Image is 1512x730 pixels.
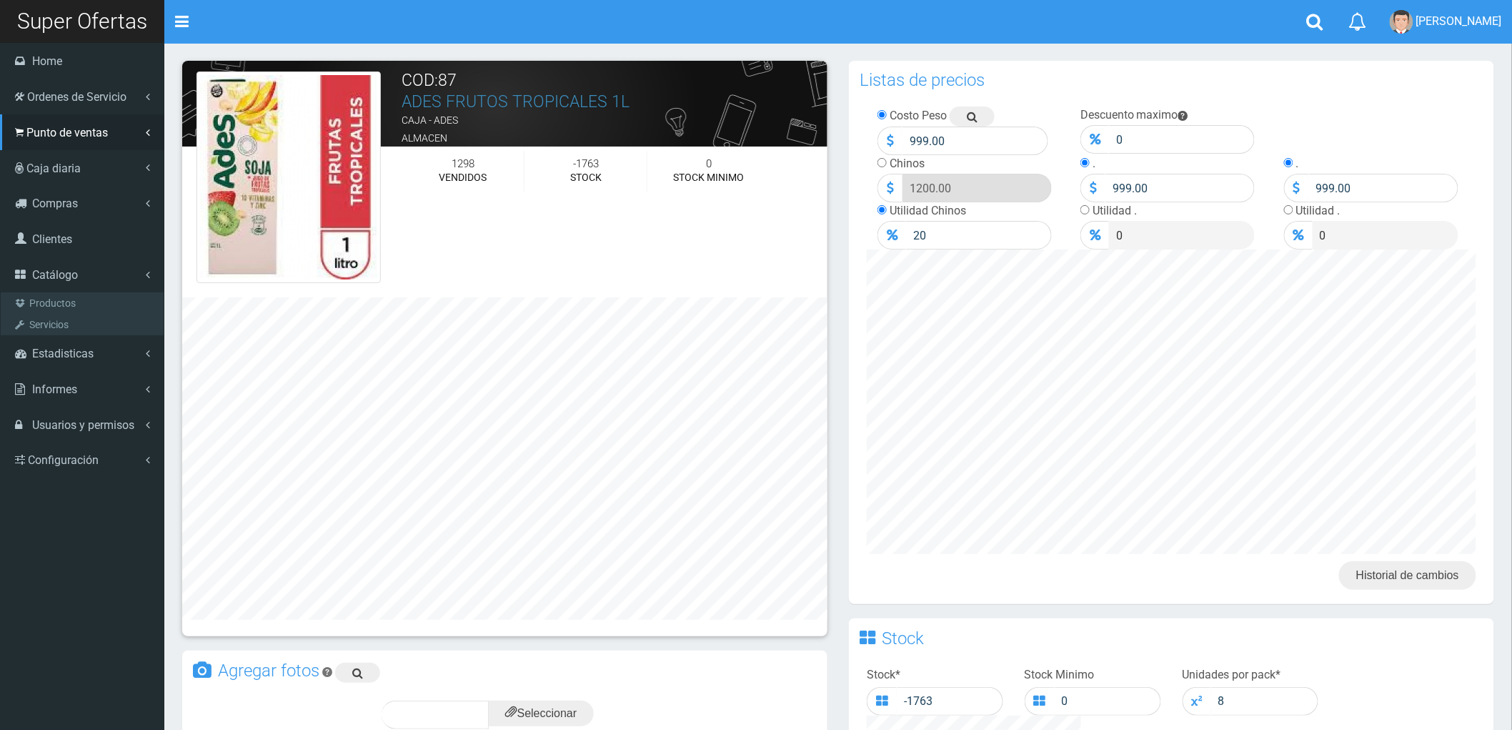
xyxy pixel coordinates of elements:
[1309,174,1458,202] input: Precio .
[902,127,1048,155] input: Precio Costo...
[1390,10,1413,34] img: User Image
[197,71,381,283] img: ADES_FRUTOS_TROPICALES.jpg
[906,221,1052,250] input: Precio Venta...
[17,9,147,34] span: Super Ofertas
[335,663,380,683] a: Buscar imagen en google
[1080,108,1178,122] label: Descuento maximo
[4,292,164,314] a: Productos
[28,453,99,467] span: Configuración
[32,347,94,360] span: Estadisticas
[413,158,514,170] h5: 1298
[402,132,448,144] font: ALMACEN
[674,172,745,183] font: STOCK MINIMO
[402,114,459,126] font: CAJA - ADES
[32,418,134,432] span: Usuarios y permisos
[1296,157,1299,170] label: .
[570,172,602,183] font: STOCK
[402,92,630,112] a: ADES FRUTOS TROPICALES 1L
[27,90,126,104] span: Ordenes de Servicio
[1296,204,1341,217] label: Utilidad .
[950,107,995,127] a: Buscar precio en google
[32,383,77,396] span: Informes
[897,687,1003,716] input: Stock total...
[860,71,985,89] h3: Listas de precios
[26,126,108,139] span: Punto de ventas
[26,162,81,175] span: Caja diaria
[1105,174,1255,202] input: Precio .
[706,157,712,170] font: 0
[573,157,599,170] font: -1763
[506,707,577,719] span: Seleccionar
[32,54,62,68] span: Home
[867,667,900,684] label: Stock
[890,204,966,217] label: Utilidad Chinos
[1055,687,1161,716] input: Stock minimo...
[32,268,78,282] span: Catálogo
[890,157,925,170] label: Chinos
[1093,157,1095,170] label: .
[402,71,457,90] font: COD:87
[882,630,924,647] h3: Stock
[890,109,947,122] label: Costo Peso
[1093,204,1137,217] label: Utilidad .
[1109,221,1255,250] input: Precio .
[1109,125,1255,154] input: Descuento Maximo
[1211,687,1319,716] input: 1
[1313,221,1458,250] input: Precio .
[1183,667,1281,684] label: Unidades por pack
[4,314,164,335] a: Servicios
[1339,561,1476,590] a: Historial de cambios
[32,197,78,210] span: Compras
[32,232,72,246] span: Clientes
[1416,14,1502,28] span: [PERSON_NAME]
[1025,667,1095,684] label: Stock Minimo
[902,174,1052,202] input: Precio Venta...
[439,172,487,183] font: VENDIDOS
